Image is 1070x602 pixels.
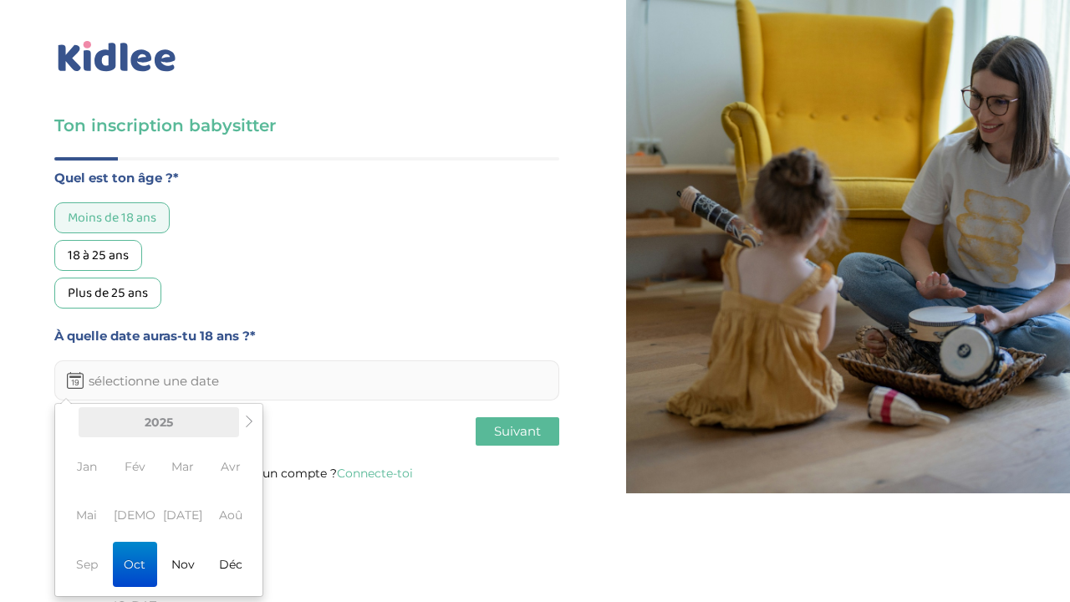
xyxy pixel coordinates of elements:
[209,542,253,587] span: Déc
[54,360,559,400] input: sélectionne une date
[54,240,142,271] div: 18 à 25 ans
[64,542,109,587] span: Sep
[54,278,161,309] div: Plus de 25 ans
[54,167,559,189] label: Quel est ton âge ?*
[79,407,239,437] th: 2025
[54,38,180,76] img: logo_kidlee_bleu
[64,444,109,489] span: Jan
[54,462,559,484] p: Tu as déjà un compte ?
[64,492,109,538] span: Mai
[54,114,559,137] h3: Ton inscription babysitter
[54,202,170,233] div: Moins de 18 ans
[160,542,205,587] span: Nov
[337,466,413,481] a: Connecte-toi
[494,423,541,439] span: Suivant
[209,444,253,489] span: Avr
[113,542,157,587] span: Oct
[113,444,157,489] span: Fév
[160,444,205,489] span: Mar
[160,492,205,538] span: [DATE]
[209,492,253,538] span: Aoû
[476,417,559,446] button: Suivant
[54,325,559,347] label: À quelle date auras-tu 18 ans ?*
[113,492,157,538] span: [DEMOGRAPHIC_DATA]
